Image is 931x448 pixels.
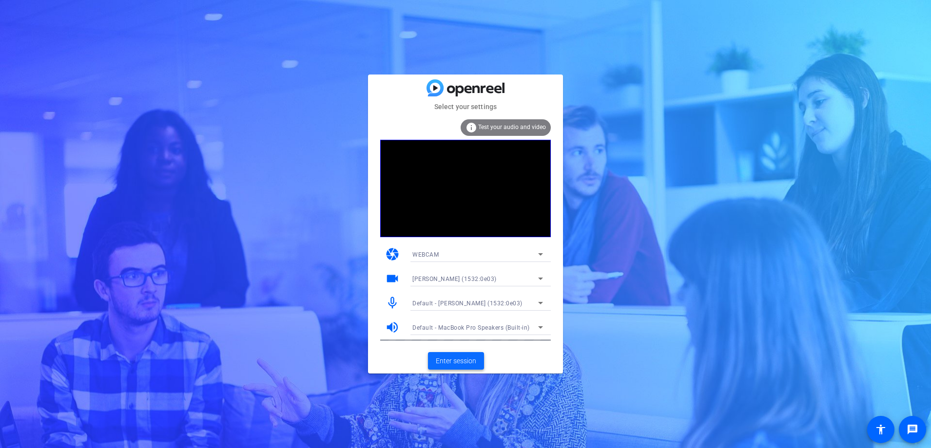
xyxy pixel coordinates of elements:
[427,79,504,96] img: blue-gradient.svg
[385,320,400,335] mat-icon: volume_up
[385,296,400,310] mat-icon: mic_none
[907,424,918,435] mat-icon: message
[385,271,400,286] mat-icon: videocam
[412,300,523,307] span: Default - [PERSON_NAME] (1532:0e03)
[478,124,546,131] span: Test your audio and video
[368,101,563,112] mat-card-subtitle: Select your settings
[428,352,484,370] button: Enter session
[412,276,497,282] span: [PERSON_NAME] (1532:0e03)
[385,247,400,261] mat-icon: camera
[412,324,530,331] span: Default - MacBook Pro Speakers (Built-in)
[465,122,477,133] mat-icon: info
[412,251,439,258] span: WEBCAM
[875,424,887,435] mat-icon: accessibility
[436,356,476,366] span: Enter session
